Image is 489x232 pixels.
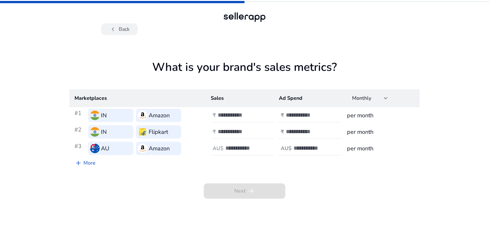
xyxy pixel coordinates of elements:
[101,144,109,153] h3: AU
[69,157,101,169] a: More
[347,127,415,136] h3: per month
[274,89,342,107] th: Ad Spend
[74,142,86,155] h3: #3
[101,24,138,35] button: chevron_leftBack
[213,129,216,135] h4: ₹
[352,95,371,102] span: Monthly
[90,144,100,153] img: au.svg
[69,60,420,89] h1: What is your brand's sales metrics?
[74,125,86,139] h3: #2
[101,111,107,120] h3: IN
[206,89,274,107] th: Sales
[281,113,284,119] h4: ₹
[149,144,170,153] h3: Amazon
[149,127,168,136] h3: Flipkart
[101,127,107,136] h3: IN
[69,89,206,107] th: Marketplaces
[347,111,415,120] h3: per month
[213,146,223,152] h4: AU$
[74,109,86,122] h3: #1
[347,144,415,153] h3: per month
[109,25,117,33] span: chevron_left
[149,111,170,120] h3: Amazon
[213,113,216,119] h4: ₹
[90,127,100,137] img: in.svg
[90,111,100,120] img: in.svg
[74,159,82,167] span: add
[281,129,284,135] h4: ₹
[281,146,292,152] h4: AU$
